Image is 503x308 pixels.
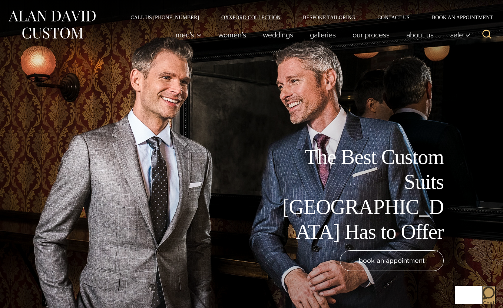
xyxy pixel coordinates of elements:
[255,27,302,42] a: weddings
[302,27,344,42] a: Galleries
[359,255,425,266] span: book an appointment
[366,15,421,20] a: Contact Us
[398,27,442,42] a: About Us
[119,15,496,20] nav: Secondary Navigation
[7,8,96,41] img: Alan David Custom
[421,15,496,20] a: Book an Appointment
[210,27,255,42] a: Women’s
[340,250,444,271] a: book an appointment
[28,14,40,20] span: Chat
[168,27,474,42] nav: Primary Navigation
[210,15,292,20] a: Oxxford Collection
[478,26,496,44] button: View Search Form
[168,27,210,42] button: Child menu of Men’s
[277,145,444,244] h1: The Best Custom Suits [GEOGRAPHIC_DATA] Has to Offer
[119,15,210,20] a: Call Us [PHONE_NUMBER]
[455,286,496,304] iframe: Opens a widget where you can chat to one of our agents
[442,27,474,42] button: Sale sub menu toggle
[292,15,366,20] a: Bespoke Tailoring
[344,27,398,42] a: Our Process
